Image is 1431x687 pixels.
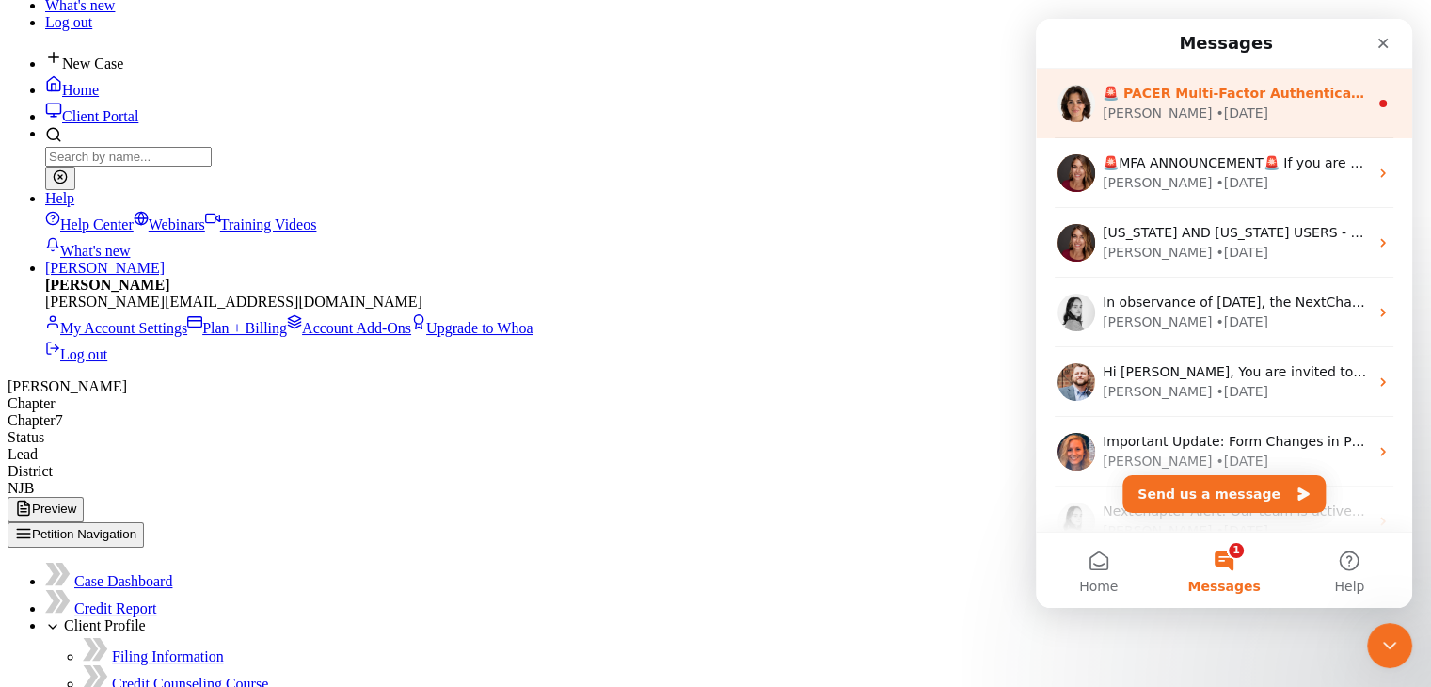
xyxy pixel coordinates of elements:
img: Profile image for Kelly [22,414,59,452]
div: • [DATE] [180,294,232,313]
button: Petition Navigation [8,522,144,548]
a: Upgrade to Whoa [411,320,533,336]
button: Messages [125,514,250,589]
a: Log out [45,14,92,30]
span: Client Profile [64,617,146,633]
div: Help [45,207,1423,260]
strong: [PERSON_NAME] [45,277,169,293]
div: [PERSON_NAME] [45,277,1423,363]
div: Status [8,429,1423,446]
div: District [8,463,1423,480]
button: Preview [8,497,84,522]
span: Home [43,561,82,574]
div: • [DATE] [180,224,232,244]
a: Help Center [45,216,134,232]
a: Webinars [134,216,205,232]
img: Profile image for James [22,344,59,382]
div: [PERSON_NAME] [67,503,176,522]
div: Chapter [8,412,1423,429]
span: New Case [62,56,123,72]
div: Chapter [8,395,1423,412]
div: [PERSON_NAME] [67,433,176,453]
a: Case Dashboard [74,573,172,589]
a: Credit Report [74,600,157,616]
img: Profile image for Lindsey [22,275,59,312]
a: Home [45,82,99,98]
div: [PERSON_NAME] [67,363,176,383]
a: Filing Information [112,648,224,664]
img: Profile image for Lindsey [22,484,59,521]
a: [PERSON_NAME] [45,260,165,276]
a: My Account Settings [45,320,187,336]
div: • [DATE] [180,503,232,522]
a: Log out [45,346,107,362]
input: Search by name... [45,147,212,167]
div: • [DATE] [180,363,232,383]
span: [PERSON_NAME][EMAIL_ADDRESS][DOMAIN_NAME] [45,294,422,310]
a: Client Portal [45,108,138,124]
span: Messages [151,561,224,574]
div: [PERSON_NAME] [67,224,176,244]
div: Lead [8,446,1423,463]
span: 7 [56,412,63,428]
button: Send us a message [87,456,290,494]
a: Help [45,190,74,206]
div: NJB [8,480,1423,497]
button: Help [251,514,376,589]
iframe: Intercom live chat [1036,19,1412,608]
a: What's new [45,243,130,259]
div: • [DATE] [180,433,232,453]
a: Training Videos [205,216,317,232]
a: Account Add-Ons [287,320,411,336]
div: [PERSON_NAME] [67,294,176,313]
a: Plan + Billing [187,320,287,336]
span: Help [298,561,328,574]
span: [PERSON_NAME] [8,378,127,394]
iframe: Intercom live chat [1367,623,1412,668]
